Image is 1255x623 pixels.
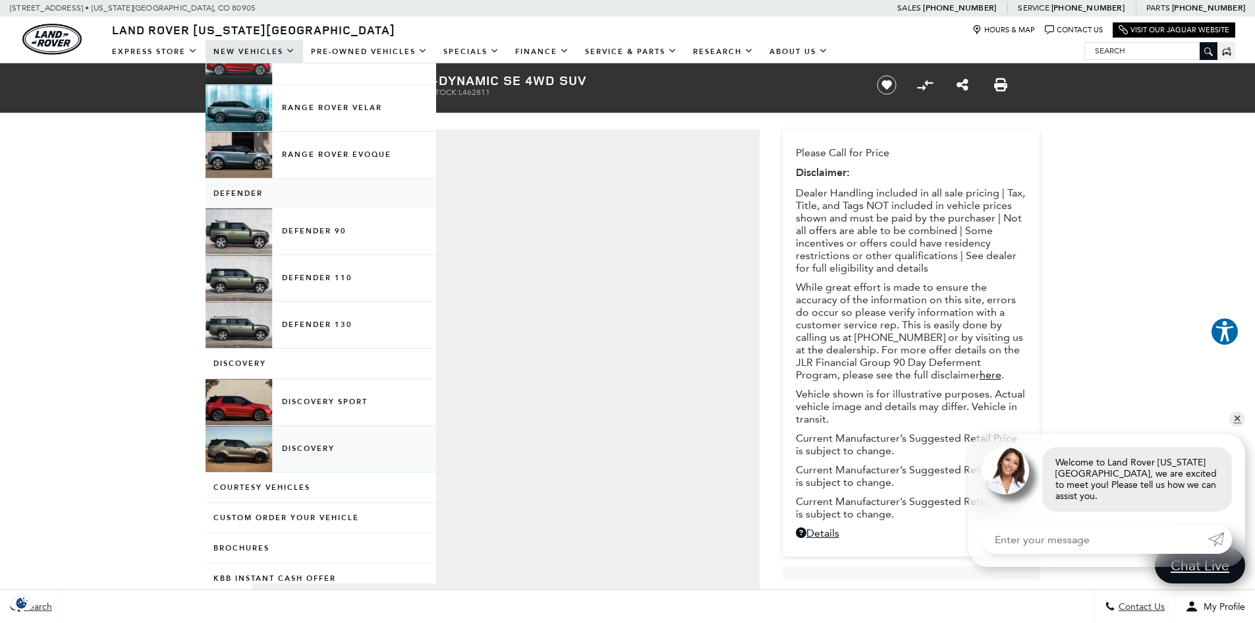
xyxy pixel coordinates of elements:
[982,447,1029,494] img: Agent profile photo
[1018,3,1049,13] span: Service
[1146,3,1170,13] span: Parts
[435,40,507,63] a: Specials
[685,40,762,63] a: Research
[206,40,303,63] a: New Vehicles
[796,495,1026,520] p: Current Manufacturer’s Suggested Retail Price is subject to change.
[1119,25,1229,35] a: Visit Our Jaguar Website
[7,596,37,610] section: Click to Open Cookie Consent Modal
[206,503,436,533] a: Custom Order Your Vehicle
[872,74,901,96] button: Save vehicle
[1198,601,1245,612] span: My Profile
[22,24,82,55] img: Land Rover
[206,208,436,254] a: Defender 90
[206,426,436,472] a: Discovery
[972,25,1035,35] a: Hours & Map
[206,473,436,502] a: Courtesy Vehicles
[982,525,1208,554] input: Enter your message
[957,77,968,93] a: Share this New 2025 Defender 130 X-Dynamic SE 4WD SUV
[796,432,1026,457] p: Current Manufacturer’s Suggested Retail Price is subject to change.
[1051,3,1125,13] a: [PHONE_NUMBER]
[897,3,921,13] span: Sales
[1175,590,1255,623] button: Open user profile menu
[915,75,935,95] button: Compare Vehicle
[923,3,996,13] a: [PHONE_NUMBER]
[104,40,836,63] nav: Main Navigation
[22,24,82,55] a: land-rover
[10,3,256,13] a: [STREET_ADDRESS] • [US_STATE][GEOGRAPHIC_DATA], CO 80905
[796,463,1026,489] p: Current Manufacturer’s Suggested Retail Price is subject to change.
[507,40,577,63] a: Finance
[1042,447,1232,512] div: Welcome to Land Rover [US_STATE][GEOGRAPHIC_DATA], we are excited to meet you! Please tell us how...
[1115,601,1165,612] span: Contact Us
[206,85,436,131] a: Range Rover Velar
[1085,43,1217,59] input: Search
[430,88,459,97] span: Stock:
[206,132,436,178] a: Range Rover Evoque
[104,40,206,63] a: EXPRESS STORE
[459,88,490,97] span: L462811
[796,187,1026,274] p: Dealer Handling included in all sale pricing | Tax, Title, and Tags NOT included in vehicle price...
[1210,317,1239,349] aside: Accessibility Help Desk
[206,179,436,208] a: Defender
[206,349,436,378] a: Discovery
[303,40,435,63] a: Pre-Owned Vehicles
[1210,317,1239,346] button: Explore your accessibility options
[796,165,850,180] strong: Disclaimer:
[206,533,436,563] a: Brochures
[104,22,403,38] a: Land Rover [US_STATE][GEOGRAPHIC_DATA]
[206,564,436,593] a: KBB Instant Cash Offer
[206,379,436,425] a: Discovery Sport
[980,369,1001,381] a: here
[796,527,1026,539] a: Details
[206,255,436,301] a: Defender 110
[1208,525,1232,554] a: Submit
[7,596,37,610] img: Opt-Out Icon
[252,73,855,88] h1: 2025 Defender 130 X-Dynamic SE 4WD SUV
[762,40,836,63] a: About Us
[796,146,1026,159] p: Please Call for Price
[206,302,436,348] a: Defender 130
[112,22,395,38] span: Land Rover [US_STATE][GEOGRAPHIC_DATA]
[577,40,685,63] a: Service & Parts
[796,388,1026,425] p: Vehicle shown is for illustrative purposes. Actual vehicle image and details may differ. Vehicle ...
[1172,3,1245,13] a: [PHONE_NUMBER]
[796,281,1026,381] p: While great effort is made to ensure the accuracy of the information on this site, errors do occu...
[994,77,1007,93] a: Print this New 2025 Defender 130 X-Dynamic SE 4WD SUV
[1045,25,1103,35] a: Contact Us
